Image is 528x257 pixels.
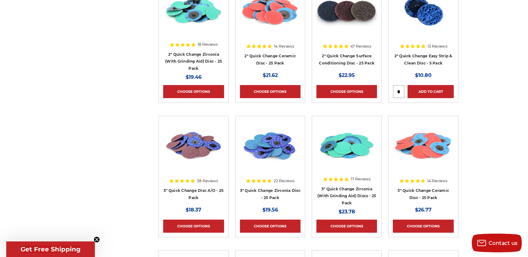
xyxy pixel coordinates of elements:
[393,121,453,170] img: 3 inch ceramic roloc discs
[415,207,432,213] span: $26.77
[489,240,518,246] span: Contact us
[186,207,201,213] span: $18.37
[163,121,224,200] a: 3-inch aluminum oxide quick change sanding discs for sanding and deburring
[163,220,224,233] a: Choose Options
[317,187,376,205] a: 3" Quick Change Zirconia (With Grinding Aid) Discs - 25 Pack
[240,220,301,233] a: Choose Options
[163,121,224,170] img: 3-inch aluminum oxide quick change sanding discs for sanding and deburring
[263,72,278,78] span: $21.62
[393,220,453,233] a: Choose Options
[415,72,432,78] span: $10.80
[316,121,377,170] img: 3 Inch Quick Change Discs with Grinding Aid
[316,121,377,200] a: 3 Inch Quick Change Discs with Grinding Aid
[262,207,278,213] span: $19.56
[21,245,81,253] span: Get Free Shipping
[240,121,301,170] img: Set of 3-inch Metalworking Discs in 80 Grit, quick-change Zirconia abrasive by Empire Abrasives, ...
[240,121,301,200] a: Set of 3-inch Metalworking Discs in 80 Grit, quick-change Zirconia abrasive by Empire Abrasives, ...
[393,121,453,200] a: 3 inch ceramic roloc discs
[6,241,95,257] div: Get Free ShippingClose teaser
[165,52,222,71] a: 2" Quick Change Zirconia (With Grinding Aid) Disc - 25 Pack
[316,220,377,233] a: Choose Options
[94,236,100,243] button: Close teaser
[339,209,355,215] span: $23.78
[408,85,453,98] a: Add to Cart
[472,234,522,252] button: Contact us
[316,85,377,98] a: Choose Options
[339,72,355,78] span: $22.95
[240,85,301,98] a: Choose Options
[163,85,224,98] a: Choose Options
[186,74,202,80] span: $19.46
